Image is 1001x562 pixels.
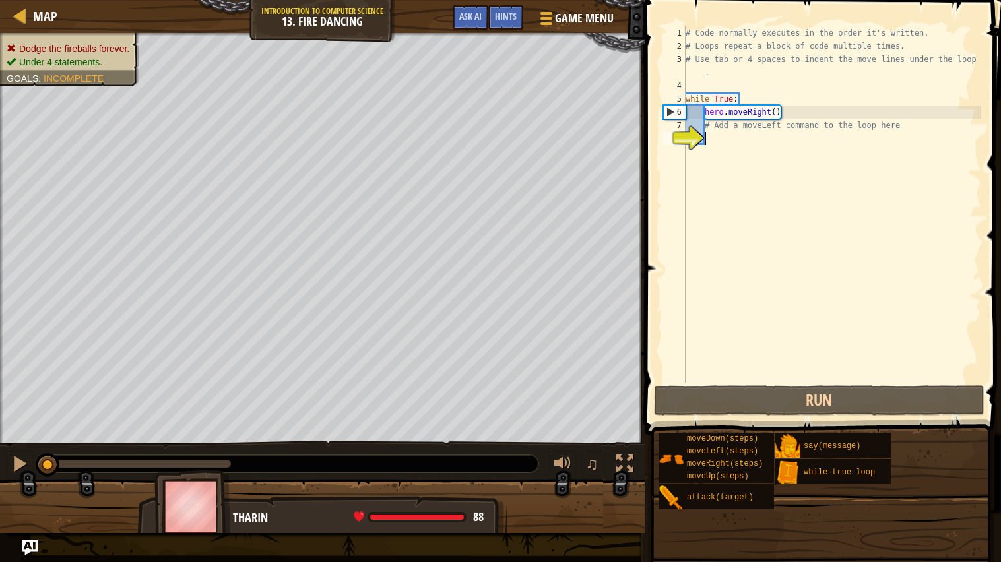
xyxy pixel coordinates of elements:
span: say(message) [804,441,860,451]
span: moveRight(steps) [687,459,763,468]
div: 7 [663,119,686,132]
div: 6 [664,106,686,119]
span: 88 [473,509,484,525]
button: Ctrl + P: Pause [7,452,33,479]
span: moveLeft(steps) [687,447,758,456]
div: 4 [663,79,686,92]
img: portrait.png [659,485,684,511]
img: portrait.png [775,460,800,485]
div: health: 88 / 88 [354,511,484,523]
div: 3 [663,53,686,79]
img: portrait.png [659,447,684,472]
span: Goals [7,73,38,84]
button: Ask AI [22,540,38,555]
span: while-true loop [804,468,875,477]
li: Dodge the fireballs forever. [7,42,129,55]
button: Game Menu [530,5,622,36]
button: ♫ [583,452,605,479]
span: Ask AI [459,10,482,22]
span: Under 4 statements. [19,57,102,67]
span: Incomplete [44,73,104,84]
div: 2 [663,40,686,53]
span: Dodge the fireballs forever. [19,44,129,54]
a: Map [26,7,57,25]
div: 8 [663,132,686,145]
div: 1 [663,26,686,40]
span: : [38,73,44,84]
button: Run [654,385,985,416]
li: Under 4 statements. [7,55,129,69]
span: Map [33,7,57,25]
span: Hints [495,10,517,22]
span: moveDown(steps) [687,434,758,443]
button: Toggle fullscreen [612,452,638,479]
div: Tharin [233,509,494,526]
img: thang_avatar_frame.png [154,470,231,543]
button: Ask AI [453,5,488,30]
span: Game Menu [555,10,614,27]
span: moveUp(steps) [687,472,749,481]
div: 5 [663,92,686,106]
span: ♫ [585,454,598,474]
span: attack(target) [687,493,754,502]
img: portrait.png [775,434,800,459]
button: Adjust volume [550,452,576,479]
